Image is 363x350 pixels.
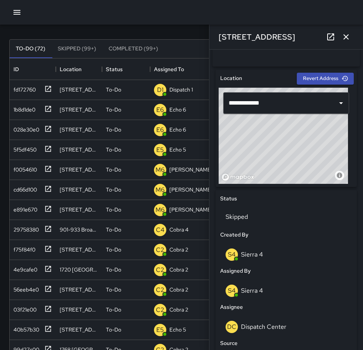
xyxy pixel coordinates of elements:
div: 028e30e0 [10,123,39,133]
div: f75f84f0 [10,243,35,253]
p: To-Do [106,86,121,93]
p: C2 [156,245,164,255]
p: To-Do [106,146,121,153]
p: C4 [156,225,164,235]
div: fd172760 [10,83,36,93]
p: E5 [156,325,164,335]
div: 4e9cafe0 [10,263,37,273]
div: 278 17th Street [60,286,98,293]
p: Echo 5 [169,326,186,333]
div: 1720 Broadway [60,266,98,273]
div: 1970 Franklin Street [60,306,98,313]
p: E5 [156,145,164,155]
div: 901-933 Broadway [60,226,98,233]
div: e891e670 [10,203,37,213]
div: 700 Broadway [60,246,98,253]
div: Assigned To [150,58,227,80]
div: Assigned To [154,58,184,80]
div: 29758380 [10,223,39,233]
p: To-Do [106,326,121,333]
div: ID [10,58,56,80]
div: Status [106,58,123,80]
button: To-Do (72) [10,40,52,58]
p: M6 [156,165,165,175]
p: Echo 5 [169,146,186,153]
p: M6 [156,205,165,215]
div: 56eeb4e0 [10,283,39,293]
p: D1 [157,85,164,95]
div: 03f21e00 [10,303,37,313]
p: C2 [156,285,164,295]
p: To-Do [106,246,121,253]
p: Cobra 4 [169,226,189,233]
div: cd66d100 [10,183,37,193]
p: [PERSON_NAME] 6 [169,186,217,193]
div: 1706 Franklin Street [60,106,98,113]
button: Skipped (99+) [52,40,102,58]
div: 40b57b30 [10,323,39,333]
div: Status [102,58,150,80]
p: To-Do [106,166,121,173]
p: E6 [156,105,164,115]
p: To-Do [106,206,121,213]
div: ID [13,58,19,80]
div: 419 12th Street [60,86,98,93]
p: To-Do [106,266,121,273]
p: Dispatch 1 [169,86,193,93]
div: 412 12th Street [60,146,98,153]
p: [PERSON_NAME] 6 [169,206,217,213]
p: To-Do [106,186,121,193]
p: Cobra 2 [169,306,188,313]
div: 5f5df450 [10,143,37,153]
p: To-Do [106,226,121,233]
p: M6 [156,185,165,195]
p: To-Do [106,126,121,133]
div: Location [56,58,102,80]
div: Location [60,58,82,80]
div: 380 15th Street [60,186,98,193]
p: C2 [156,265,164,275]
p: Cobra 2 [169,266,188,273]
p: To-Do [106,106,121,113]
p: To-Do [106,306,121,313]
p: Echo 6 [169,126,186,133]
p: [PERSON_NAME] 6 [169,166,217,173]
div: 1b8d1de0 [10,103,35,113]
p: E6 [156,125,164,135]
p: To-Do [106,286,121,293]
p: C2 [156,305,164,315]
p: Cobra 2 [169,286,188,293]
div: 1245 Broadway [60,326,98,333]
div: 377 15th Street [60,166,98,173]
div: 359 15th Street [60,206,98,213]
p: Echo 6 [169,106,186,113]
div: 415 Thomas L. Berkley Way [60,126,98,133]
button: Completed (99+) [102,40,164,58]
div: f0054610 [10,163,37,173]
p: Cobra 2 [169,246,188,253]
